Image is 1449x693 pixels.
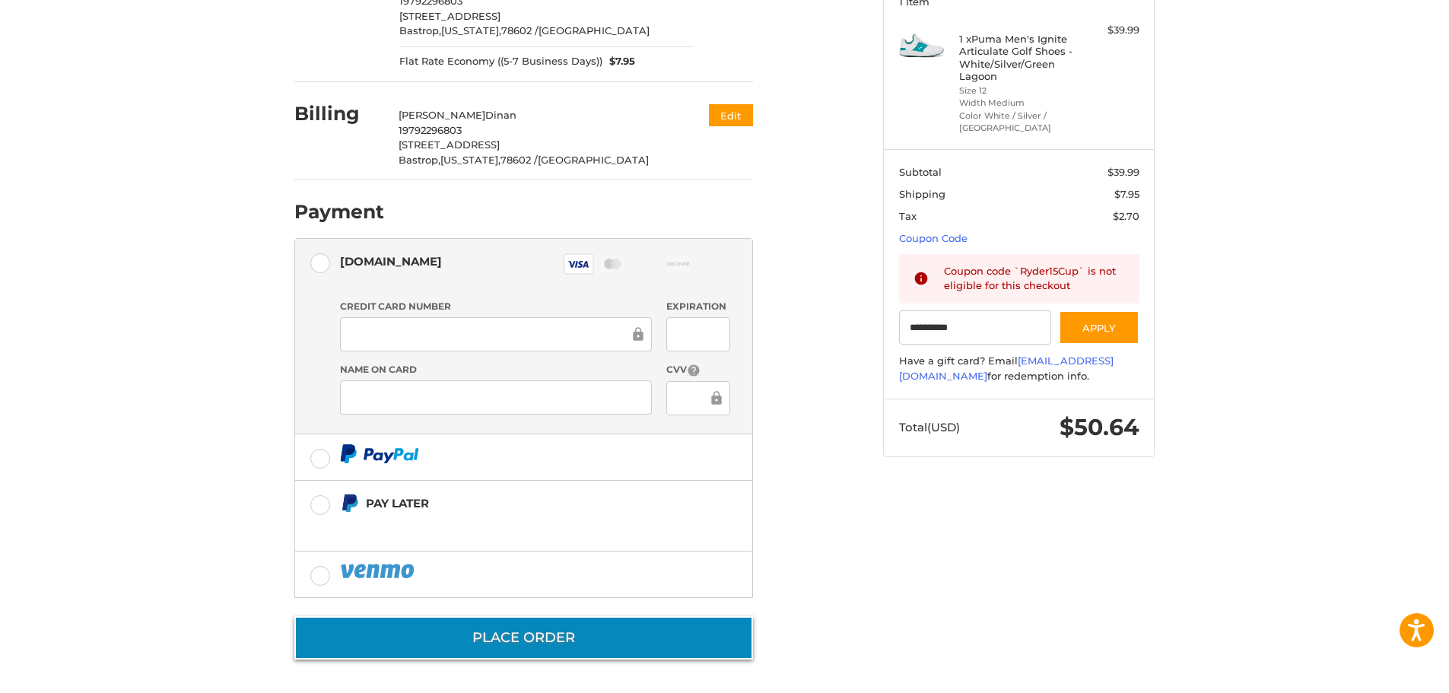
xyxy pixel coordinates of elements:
[500,154,538,166] span: 78602 /
[340,561,418,580] img: PayPal icon
[539,24,650,37] span: [GEOGRAPHIC_DATA]
[959,110,1076,135] li: Color White / Silver / [GEOGRAPHIC_DATA]
[399,54,602,69] span: Flat Rate Economy ((5-7 Business Days))
[899,310,1052,345] input: Gift Certificate or Coupon Code
[441,24,501,37] span: [US_STATE],
[340,363,652,377] label: Name on Card
[294,200,384,224] h2: Payment
[538,154,649,166] span: [GEOGRAPHIC_DATA]
[485,109,516,121] span: Dinan
[899,188,945,200] span: Shipping
[399,138,500,151] span: [STREET_ADDRESS]
[899,354,1139,383] div: Have a gift card? Email for redemption info.
[440,154,500,166] span: [US_STATE],
[959,33,1076,82] h4: 1 x Puma Men's Ignite Articulate Golf Shoes - White/Silver/Green Lagoon
[1113,210,1139,222] span: $2.70
[1059,310,1139,345] button: Apply
[340,494,359,513] img: Pay Later icon
[944,264,1125,294] div: Coupon code `Ryder15Cup` is not eligible for this checkout
[1107,166,1139,178] span: $39.99
[959,97,1076,110] li: Width Medium
[899,420,960,434] span: Total (USD)
[399,154,440,166] span: Bastrop,
[1060,413,1139,441] span: $50.64
[294,102,383,126] h2: Billing
[666,363,729,377] label: CVV
[1114,188,1139,200] span: $7.95
[399,10,500,22] span: [STREET_ADDRESS]
[366,491,657,516] div: Pay Later
[1079,23,1139,38] div: $39.99
[899,166,942,178] span: Subtotal
[340,519,658,532] iframe: PayPal Message 1
[399,109,485,121] span: [PERSON_NAME]
[501,24,539,37] span: 78602 /
[666,300,729,313] label: Expiration
[899,354,1114,382] a: [EMAIL_ADDRESS][DOMAIN_NAME]
[399,124,462,136] span: 19792296803
[899,232,968,244] a: Coupon Code
[959,84,1076,97] li: Size 12
[899,210,917,222] span: Tax
[399,24,441,37] span: Bastrop,
[340,300,652,313] label: Credit Card Number
[340,444,419,463] img: PayPal icon
[340,249,442,274] div: [DOMAIN_NAME]
[294,616,753,660] button: Place Order
[709,104,753,126] button: Edit
[602,54,636,69] span: $7.95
